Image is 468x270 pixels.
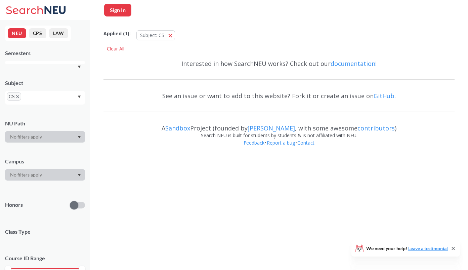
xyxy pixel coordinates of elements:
[78,66,81,68] svg: Dropdown arrow
[29,28,46,38] button: CPS
[103,54,455,73] div: Interested in how SearchNEU works? Check out our
[5,255,85,262] p: Course ID Range
[5,131,85,143] div: Dropdown arrow
[5,120,85,127] div: NU Path
[5,79,85,87] div: Subject
[357,124,395,132] a: contributors
[103,44,128,54] div: Clear All
[5,158,85,165] div: Campus
[331,60,377,68] a: documentation!
[103,86,455,106] div: See an issue or want to add to this website? Fork it or create an issue on .
[103,139,455,157] div: • •
[266,140,295,146] a: Report a bug
[5,49,85,57] div: Semesters
[78,136,81,139] svg: Dropdown arrow
[49,28,68,38] button: LAW
[374,92,394,100] a: GitHub
[7,92,21,101] span: CSX to remove pill
[165,124,190,132] a: Sandbox
[5,169,85,181] div: Dropdown arrow
[408,245,448,251] a: Leave a testimonial
[243,140,265,146] a: Feedback
[248,124,295,132] a: [PERSON_NAME]
[78,174,81,177] svg: Dropdown arrow
[297,140,315,146] a: Contact
[103,132,455,139] div: Search NEU is built for students by students & is not affiliated with NEU.
[5,91,85,105] div: CSX to remove pillDropdown arrow
[140,32,164,38] span: Subject: CS
[5,228,85,235] span: Class Type
[366,246,448,251] span: We need your help!
[103,118,455,132] div: A Project (founded by , with some awesome )
[136,30,175,40] button: Subject: CS
[103,30,131,37] span: Applied ( 1 ):
[5,201,23,209] p: Honors
[104,4,131,16] button: Sign In
[78,95,81,98] svg: Dropdown arrow
[8,28,26,38] button: NEU
[16,95,19,98] svg: X to remove pill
